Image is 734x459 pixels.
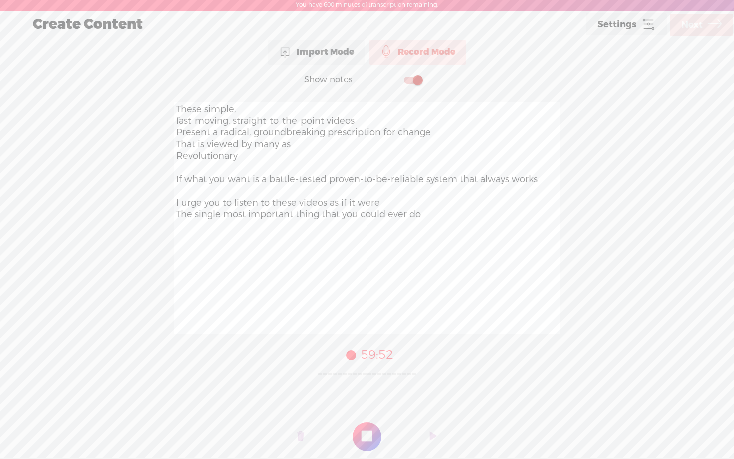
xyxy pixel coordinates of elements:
div: Create Content [26,12,584,38]
div: Record Mode [369,40,466,65]
label: You have 600 minutes of transcription remaining. [296,1,438,9]
div: Import Mode [268,40,365,65]
span: Settings [597,20,636,29]
span: 59:52 [361,347,393,363]
div: Show notes [304,74,353,85]
span: Next [681,12,703,38]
